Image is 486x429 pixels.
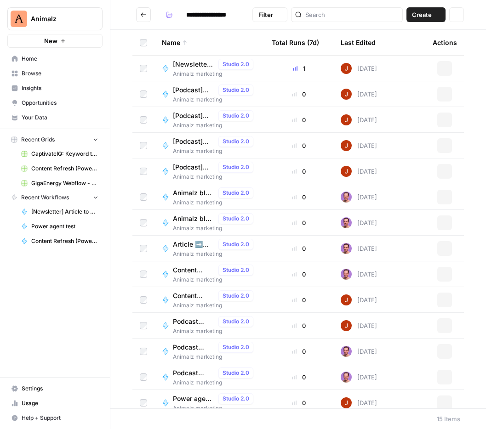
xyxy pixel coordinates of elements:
[272,218,326,227] div: 0
[22,55,98,63] span: Home
[162,316,257,335] a: Podcast episode article creationStudio 2.0Animalz marketing
[341,166,377,177] div: [DATE]
[341,294,377,305] div: [DATE]
[341,63,377,74] div: [DATE]
[173,240,215,249] span: Article ➡️ Newsletter ➡️ Social Post
[173,378,257,387] span: Animalz marketing
[173,198,257,207] span: Animalz marketing
[7,133,103,147] button: Recent Grids
[173,343,215,352] span: Podcast transcript to article - [PERSON_NAME] 3.7 optimized
[7,381,103,396] a: Settings
[21,193,69,202] span: Recent Workflows
[272,167,326,176] div: 0
[17,234,103,248] a: Content Refresh (Power Agents)
[341,397,377,408] div: [DATE]
[341,192,377,203] div: [DATE]
[173,317,215,326] span: Podcast episode article creation
[173,137,215,146] span: [Podcast] Interview Preparation
[272,90,326,99] div: 0
[341,89,352,100] img: erg4ip7zmrmc8e5ms3nyz8p46hz7
[341,320,352,331] img: erg4ip7zmrmc8e5ms3nyz8p46hz7
[22,84,98,92] span: Insights
[223,214,249,223] span: Studio 2.0
[17,161,103,176] a: Content Refresh (Power Agents) Grid
[22,69,98,78] span: Browse
[341,269,377,280] div: [DATE]
[173,327,257,335] span: Animalz marketing
[433,30,457,55] div: Actions
[136,7,151,22] button: Go back
[17,219,103,234] a: Power agent test
[162,239,257,258] a: Article ➡️ Newsletter ➡️ Social PostStudio 2.0Animalz marketing
[173,163,215,172] span: [Podcast] Transcript ➡️ Article ➡️ Social Post
[305,10,399,19] input: Search
[272,30,319,55] div: Total Runs (7d)
[31,150,98,158] span: CaptivateIQ: Keyword to Article
[173,70,257,78] span: Animalz marketing
[406,7,446,22] button: Create
[223,317,249,326] span: Studio 2.0
[341,372,352,383] img: 6puihir5v8umj4c82kqcaj196fcw
[252,7,287,22] button: Filter
[341,346,352,357] img: 6puihir5v8umj4c82kqcaj196fcw
[7,411,103,425] button: Help + Support
[223,137,249,146] span: Studio 2.0
[7,96,103,110] a: Opportunities
[341,30,376,55] div: Last Edited
[341,114,352,125] img: erg4ip7zmrmc8e5ms3nyz8p46hz7
[341,294,352,305] img: erg4ip7zmrmc8e5ms3nyz8p46hz7
[341,217,377,228] div: [DATE]
[341,63,352,74] img: erg4ip7zmrmc8e5ms3nyz8p46hz7
[341,243,352,254] img: 6puihir5v8umj4c82kqcaj196fcw
[341,397,352,408] img: erg4ip7zmrmc8e5ms3nyz8p46hz7
[272,115,326,124] div: 0
[7,110,103,125] a: Your Data
[223,292,249,300] span: Studio 2.0
[341,217,352,228] img: 6puihir5v8umj4c82kqcaj196fcw
[223,60,249,68] span: Studio 2.0
[7,191,103,204] button: Recent Workflows
[173,147,257,155] span: Animalz marketing
[272,192,326,202] div: 0
[7,34,103,48] button: New
[272,244,326,253] div: 0
[272,347,326,356] div: 0
[7,66,103,81] a: Browse
[173,111,215,120] span: [Podcast] Identify Season Quotes & Topics
[173,291,215,300] span: Content Refresh (Power Agents)
[223,86,249,94] span: Studio 2.0
[17,147,103,161] a: CaptivateIQ: Keyword to Article
[7,81,103,96] a: Insights
[17,176,103,191] a: GigaEnergy Webflow - Shop Inventories
[272,270,326,279] div: 0
[22,384,98,393] span: Settings
[162,265,257,284] a: Content library ingestionStudio 2.0Animalz marketing
[173,85,215,95] span: [Podcast] Identify Episode Quotes & Topics
[162,213,257,232] a: Animalz blog article draftStudio 2.0Animalz marketing
[162,187,257,207] a: Animalz blog - 90% draft 2nd reviewStudio 2.0Animalz marketing
[162,290,257,310] a: Content Refresh (Power Agents)Studio 2.0Animalz marketing
[173,276,257,284] span: Animalz marketing
[341,269,352,280] img: 6puihir5v8umj4c82kqcaj196fcw
[341,89,377,100] div: [DATE]
[31,208,98,216] span: [Newsletter] Article to Newsletter ([PERSON_NAME])
[7,51,103,66] a: Home
[341,140,377,151] div: [DATE]
[173,394,215,403] span: Power agent test
[7,7,103,30] button: Workspace: Animalz
[341,346,377,357] div: [DATE]
[44,36,57,45] span: New
[223,343,249,351] span: Studio 2.0
[173,188,215,198] span: Animalz blog - 90% draft 2nd review
[272,398,326,407] div: 0
[223,112,249,120] span: Studio 2.0
[272,321,326,330] div: 0
[162,393,257,412] a: Power agent testStudio 2.0Animalz marketing
[341,320,377,331] div: [DATE]
[22,113,98,122] span: Your Data
[173,60,215,69] span: [Newsletter] Article to Newsletter ([PERSON_NAME])
[173,214,215,223] span: Animalz blog article draft
[173,368,215,378] span: Podcast transcript to highlight clips
[341,140,352,151] img: erg4ip7zmrmc8e5ms3nyz8p46hz7
[173,301,257,310] span: Animalz marketing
